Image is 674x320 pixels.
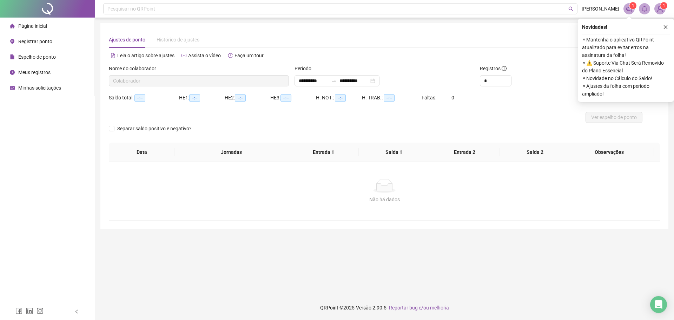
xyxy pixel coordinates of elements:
[37,307,44,314] span: instagram
[95,295,674,320] footer: QRPoint © 2025 - 2.90.5 -
[655,4,665,14] img: 83313
[15,307,22,314] span: facebook
[174,143,288,162] th: Jornadas
[117,53,174,58] span: Leia o artigo sobre ajustes
[228,53,233,58] span: history
[109,37,145,43] span: Ajustes de ponto
[270,94,316,102] div: HE 3:
[234,53,264,58] span: Faça um tour
[74,309,79,314] span: left
[480,65,507,72] span: Registros
[10,39,15,44] span: environment
[288,143,359,162] th: Entrada 1
[157,37,199,43] span: Histórico de ajustes
[10,70,15,75] span: clock-circle
[114,125,194,132] span: Separar saldo positivo e negativo?
[10,54,15,59] span: file
[10,24,15,28] span: home
[235,94,246,102] span: --:--
[111,53,115,58] span: file-text
[629,2,636,9] sup: 1
[626,6,632,12] span: notification
[295,65,316,72] label: Período
[586,112,642,123] button: Ver espelho de ponto
[451,95,454,100] span: 0
[422,95,437,100] span: Faltas:
[18,70,51,75] span: Meus registros
[429,143,500,162] th: Entrada 2
[10,85,15,90] span: schedule
[582,74,670,82] span: ⚬ Novidade no Cálculo do Saldo!
[582,23,607,31] span: Novidades !
[181,53,186,58] span: youtube
[570,148,648,156] span: Observações
[632,3,634,8] span: 1
[18,39,52,44] span: Registrar ponto
[582,82,670,98] span: ⚬ Ajustes da folha com período ampliado!
[389,305,449,311] span: Reportar bug e/ou melhoria
[582,59,670,74] span: ⚬ ⚠️ Suporte Via Chat Será Removido do Plano Essencial
[179,94,225,102] div: HE 1:
[188,53,221,58] span: Assista o vídeo
[384,94,395,102] span: --:--
[663,25,668,30] span: close
[564,143,654,162] th: Observações
[502,66,507,71] span: info-circle
[134,94,145,102] span: --:--
[335,94,346,102] span: --:--
[109,143,174,162] th: Data
[18,23,47,29] span: Página inicial
[26,307,33,314] span: linkedin
[331,78,337,84] span: swap-right
[660,2,667,9] sup: Atualize o seu contato no menu Meus Dados
[362,94,422,102] div: H. TRAB.:
[568,6,574,12] span: search
[316,94,362,102] div: H. NOT.:
[582,36,670,59] span: ⚬ Mantenha o aplicativo QRPoint atualizado para evitar erros na assinatura da folha!
[500,143,570,162] th: Saída 2
[280,94,291,102] span: --:--
[225,94,270,102] div: HE 2:
[189,94,200,102] span: --:--
[359,143,429,162] th: Saída 1
[356,305,371,311] span: Versão
[117,196,652,203] div: Não há dados
[331,78,337,84] span: to
[641,6,648,12] span: bell
[109,65,161,72] label: Nome do colaborador
[650,296,667,313] div: Open Intercom Messenger
[582,5,619,13] span: [PERSON_NAME]
[18,54,56,60] span: Espelho de ponto
[18,85,61,91] span: Minhas solicitações
[109,94,179,102] div: Saldo total:
[663,3,665,8] span: 1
